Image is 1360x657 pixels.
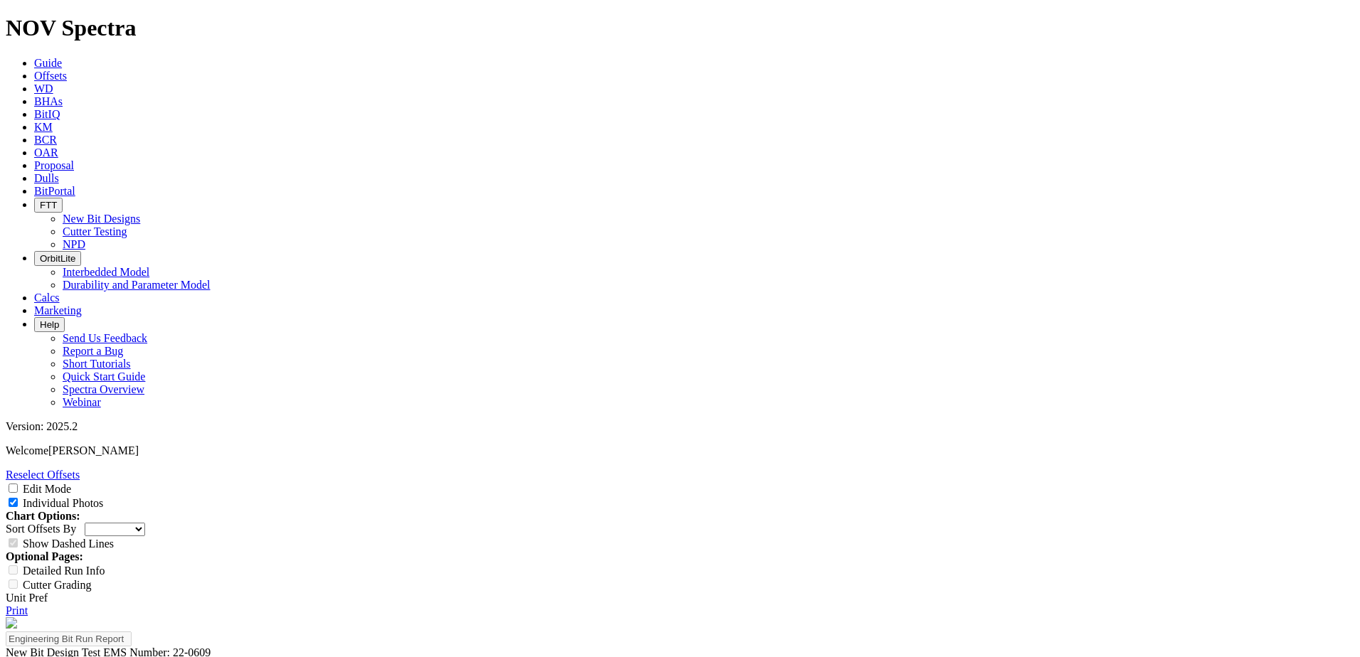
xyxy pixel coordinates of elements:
[6,420,1354,433] div: Version: 2025.2
[34,57,62,69] a: Guide
[23,538,114,550] label: Show Dashed Lines
[34,292,60,304] a: Calcs
[34,82,53,95] a: WD
[6,550,83,562] strong: Optional Pages:
[6,592,48,604] a: Unit Pref
[63,396,101,408] a: Webinar
[23,483,71,495] label: Edit Mode
[34,159,74,171] a: Proposal
[6,15,1354,41] h1: NOV Spectra
[63,225,127,237] a: Cutter Testing
[6,510,80,522] strong: Chart Options:
[34,251,81,266] button: OrbitLite
[6,631,132,646] input: Click to edit report title
[63,266,149,278] a: Interbedded Model
[63,213,140,225] a: New Bit Designs
[6,469,80,481] a: Reselect Offsets
[6,604,28,616] a: Print
[48,444,139,456] span: [PERSON_NAME]
[63,332,147,344] a: Send Us Feedback
[6,617,17,629] img: NOV_WT_RH_Logo_Vert_RGB_F.d63d51a4.png
[63,370,145,383] a: Quick Start Guide
[34,198,63,213] button: FTT
[34,95,63,107] a: BHAs
[63,345,123,357] a: Report a Bug
[63,358,131,370] a: Short Tutorials
[34,108,60,120] a: BitIQ
[34,134,57,146] a: BCR
[34,172,59,184] a: Dulls
[63,383,144,395] a: Spectra Overview
[40,200,57,210] span: FTT
[34,121,53,133] a: KM
[63,238,85,250] a: NPD
[63,279,211,291] a: Durability and Parameter Model
[34,146,58,159] a: OAR
[23,579,91,591] label: Cutter Grading
[40,319,59,330] span: Help
[40,253,75,264] span: OrbitLite
[23,497,103,509] label: Individual Photos
[34,70,67,82] a: Offsets
[6,444,1354,457] p: Welcome
[23,565,105,577] label: Detailed Run Info
[34,185,75,197] a: BitPortal
[34,317,65,332] button: Help
[6,523,76,535] label: Sort Offsets By
[34,304,82,316] a: Marketing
